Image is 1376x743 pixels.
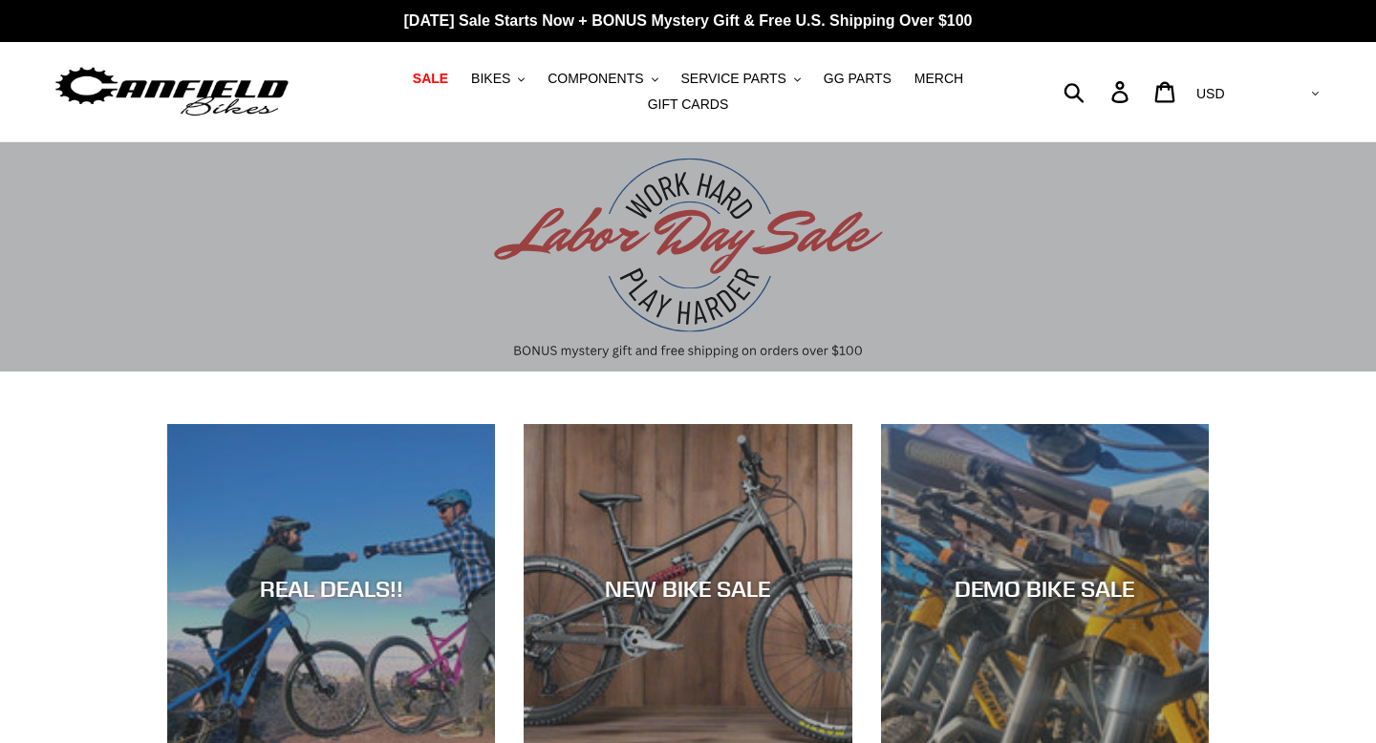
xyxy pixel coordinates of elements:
[881,574,1209,602] div: DEMO BIKE SALE
[638,92,739,117] a: GIFT CARDS
[814,66,901,92] a: GG PARTS
[548,71,643,87] span: COMPONENTS
[824,71,892,87] span: GG PARTS
[167,574,495,602] div: REAL DEALS!!
[538,66,667,92] button: COMPONENTS
[905,66,973,92] a: MERCH
[680,71,785,87] span: SERVICE PARTS
[53,62,291,122] img: Canfield Bikes
[671,66,809,92] button: SERVICE PARTS
[471,71,510,87] span: BIKES
[403,66,458,92] a: SALE
[524,574,851,602] div: NEW BIKE SALE
[1074,71,1123,113] input: Search
[413,71,448,87] span: SALE
[914,71,963,87] span: MERCH
[462,66,534,92] button: BIKES
[648,96,729,113] span: GIFT CARDS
